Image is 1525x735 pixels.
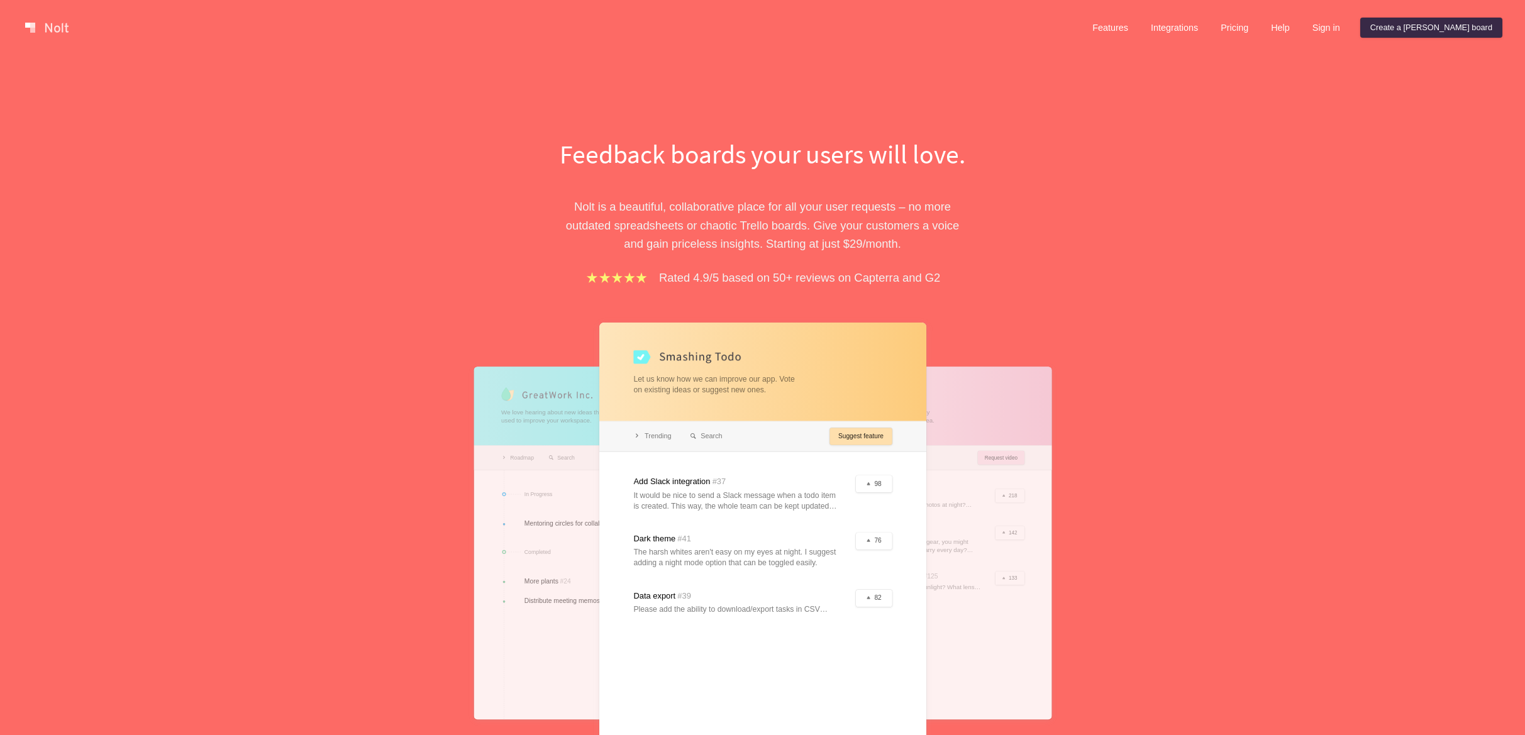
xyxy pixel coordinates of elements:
[1302,18,1350,38] a: Sign in
[546,136,980,172] h1: Feedback boards your users will love.
[585,270,649,285] img: stars.b067e34983.png
[1261,18,1300,38] a: Help
[546,197,980,253] p: Nolt is a beautiful, collaborative place for all your user requests – no more outdated spreadshee...
[1082,18,1138,38] a: Features
[659,268,940,287] p: Rated 4.9/5 based on 50+ reviews on Capterra and G2
[1141,18,1208,38] a: Integrations
[1360,18,1502,38] a: Create a [PERSON_NAME] board
[1211,18,1258,38] a: Pricing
